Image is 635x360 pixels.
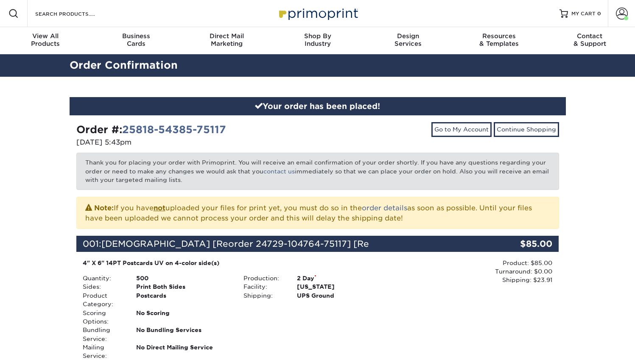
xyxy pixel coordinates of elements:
[76,309,130,326] div: Scoring Options:
[453,27,544,54] a: Resources& Templates
[122,123,226,136] a: 25818-54385-75117
[291,291,398,300] div: UPS Ground
[272,32,363,40] span: Shop By
[362,204,407,212] a: order details
[291,274,398,282] div: 2 Day
[63,58,572,73] h2: Order Confirmation
[130,282,237,291] div: Print Both Sides
[237,274,291,282] div: Production:
[76,123,226,136] strong: Order #:
[76,291,130,309] div: Product Category:
[544,32,635,47] div: & Support
[76,137,311,148] p: [DATE] 5:43pm
[494,122,559,137] a: Continue Shopping
[130,274,237,282] div: 500
[83,259,392,267] div: 4" X 6" 14PT Postcards UV on 4-color side(s)
[182,27,272,54] a: Direct MailMarketing
[76,236,478,252] div: 001:
[291,282,398,291] div: [US_STATE]
[76,153,559,190] p: Thank you for placing your order with Primoprint. You will receive an email confirmation of your ...
[272,32,363,47] div: Industry
[94,204,114,212] strong: Note:
[130,309,237,326] div: No Scoring
[363,32,453,40] span: Design
[182,32,272,40] span: Direct Mail
[101,239,369,249] span: [DEMOGRAPHIC_DATA] [Reorder 24729-104764-75117] [Re
[130,326,237,343] div: No Bundling Services
[431,122,492,137] a: Go to My Account
[154,204,165,212] b: not
[70,97,566,116] div: Your order has been placed!
[130,291,237,309] div: Postcards
[85,202,550,223] p: If you have uploaded your files for print yet, you must do so in the as soon as possible. Until y...
[76,282,130,291] div: Sides:
[263,168,295,175] a: contact us
[478,236,559,252] div: $85.00
[272,27,363,54] a: Shop ByIndustry
[91,27,182,54] a: BusinessCards
[363,32,453,47] div: Services
[597,11,601,17] span: 0
[453,32,544,47] div: & Templates
[363,27,453,54] a: DesignServices
[91,32,182,40] span: Business
[34,8,117,19] input: SEARCH PRODUCTS.....
[544,27,635,54] a: Contact& Support
[76,326,130,343] div: Bundling Service:
[76,274,130,282] div: Quantity:
[237,282,291,291] div: Facility:
[544,32,635,40] span: Contact
[275,4,360,22] img: Primoprint
[398,259,552,285] div: Product: $85.00 Turnaround: $0.00 Shipping: $23.91
[182,32,272,47] div: Marketing
[571,10,596,17] span: MY CART
[91,32,182,47] div: Cards
[453,32,544,40] span: Resources
[237,291,291,300] div: Shipping:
